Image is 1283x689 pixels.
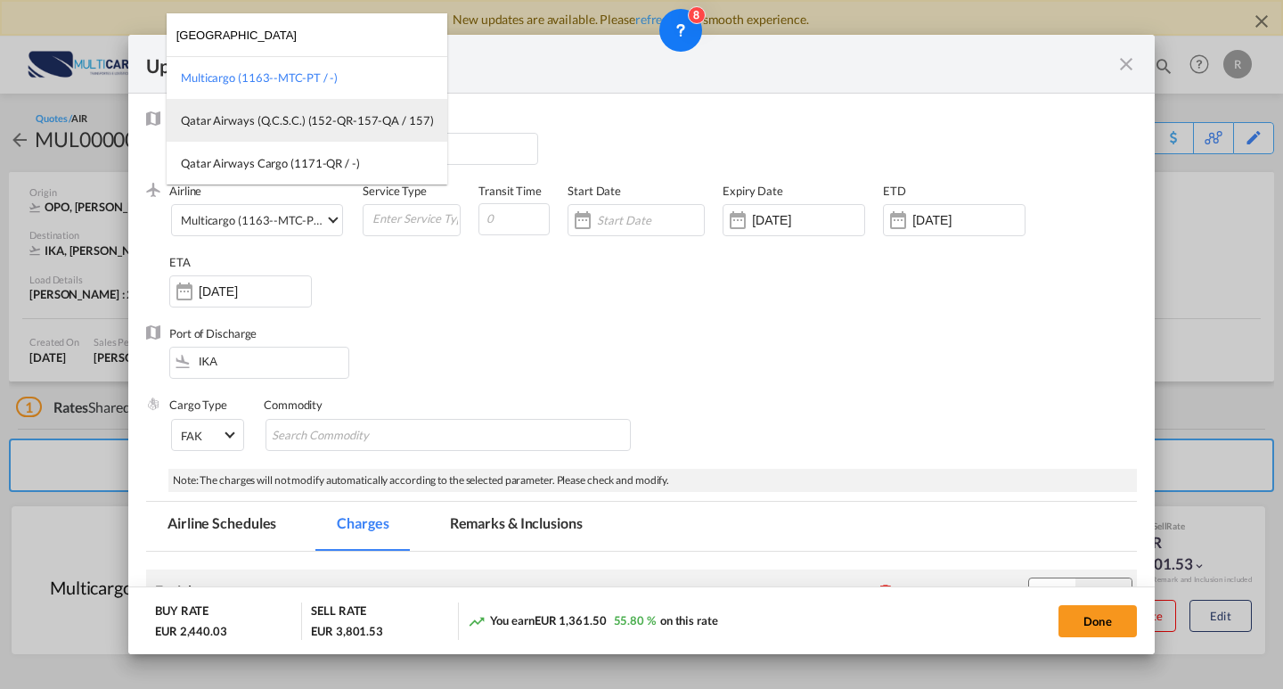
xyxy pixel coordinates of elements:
input: Select Airline [176,13,448,56]
div: Qatar Airways Cargo (1171-QR / -) [181,155,360,171]
md-option: Multicargo [167,56,447,99]
md-option: Qatar Airways (Q.C.S.C.) [167,99,447,142]
md-option: Qatar Airways Cargo [167,142,447,185]
div: Multicargo (1163--MTC-PT / -) [181,70,338,86]
div: Qatar Airways (Q.C.S.C.) (152-QR-157-QA / 157) [181,112,433,128]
